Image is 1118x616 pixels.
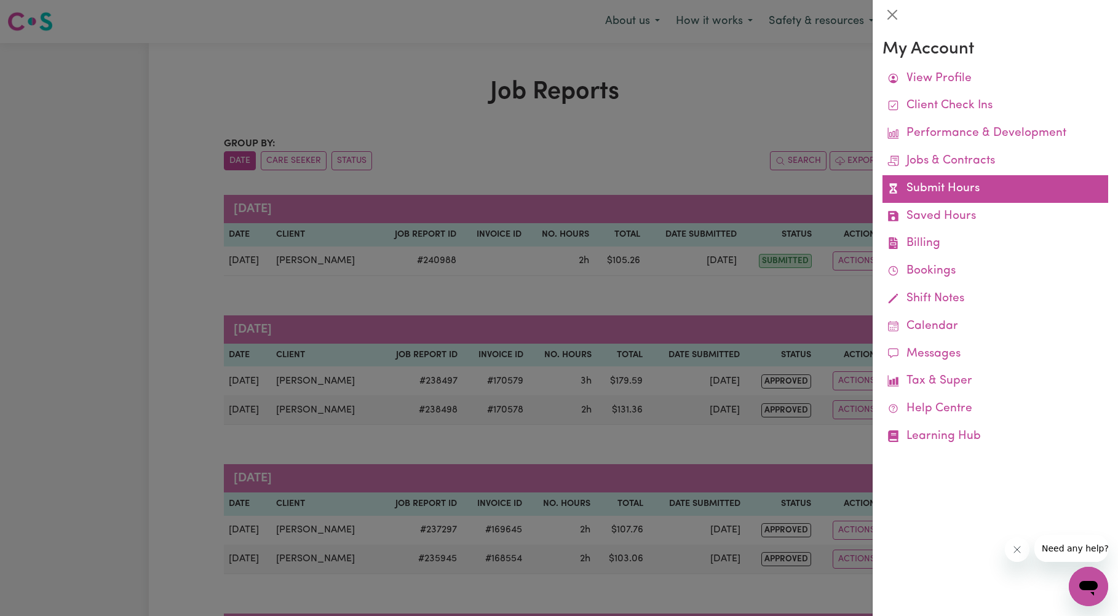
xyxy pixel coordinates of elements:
[882,368,1108,395] a: Tax & Super
[882,395,1108,423] a: Help Centre
[1069,567,1108,606] iframe: Button to launch messaging window
[882,258,1108,285] a: Bookings
[1005,537,1029,562] iframe: Close message
[882,313,1108,341] a: Calendar
[882,423,1108,451] a: Learning Hub
[1034,535,1108,562] iframe: Message from company
[882,5,902,25] button: Close
[882,39,1108,60] h3: My Account
[882,341,1108,368] a: Messages
[882,92,1108,120] a: Client Check Ins
[882,120,1108,148] a: Performance & Development
[882,65,1108,93] a: View Profile
[882,285,1108,313] a: Shift Notes
[882,148,1108,175] a: Jobs & Contracts
[7,9,74,18] span: Need any help?
[882,230,1108,258] a: Billing
[882,203,1108,231] a: Saved Hours
[882,175,1108,203] a: Submit Hours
